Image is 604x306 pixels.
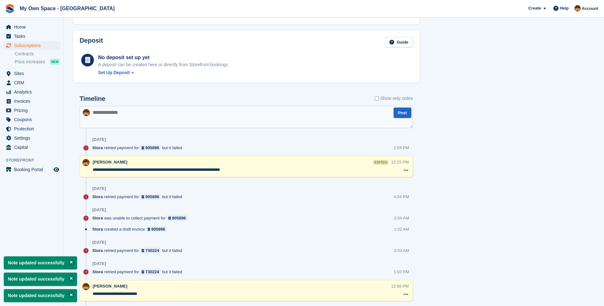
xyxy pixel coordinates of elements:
span: Account [582,5,598,12]
span: Capital [14,143,52,152]
img: Paula Harris [83,109,90,116]
img: Paula Harris [82,159,89,166]
input: Show only notes [375,95,379,102]
span: Coupons [14,115,52,124]
div: 12:58 PM [391,283,409,289]
span: Stora [92,247,103,254]
div: 2:04 PM [394,145,409,151]
a: menu [3,78,60,87]
span: Home [14,23,52,31]
button: Post [394,108,411,118]
a: 905896 [140,145,161,151]
a: My Own Space - [GEOGRAPHIC_DATA] [17,3,117,14]
div: [DATE] [92,261,106,266]
a: 905896 [167,215,188,221]
div: 2:03 AM [394,247,409,254]
a: Price increases NEW [15,58,60,65]
span: [PERSON_NAME] [93,160,127,164]
div: 905896 [151,226,165,232]
span: Price increases [15,59,45,65]
a: menu [3,124,60,133]
span: Invoices [14,97,52,106]
img: stora-icon-8386f47178a22dfd0bd8f6a31ec36ba5ce8667c1dd55bd0f319d3a0aa187defe.svg [5,4,15,13]
div: 4:04 PM [394,194,409,200]
span: CRM [14,78,52,87]
span: Settings [14,134,52,143]
a: menu [3,32,60,41]
a: Preview store [53,166,60,173]
p: Note updated successfully [4,273,77,286]
a: menu [3,134,60,143]
div: retried payment for but it failed [92,247,185,254]
a: menu [3,87,60,96]
div: [DATE] [92,137,106,142]
span: [PERSON_NAME] [93,284,127,289]
div: retried payment for but it failed [92,194,185,200]
span: Help [560,5,569,11]
label: Show only notes [375,95,413,102]
a: 905896 [146,226,167,232]
span: Subscriptions [14,41,52,50]
img: Paula Harris [82,283,89,290]
span: Stora [92,194,103,200]
div: created a draft invoice [92,226,170,232]
span: Protection [14,124,52,133]
span: Tasks [14,32,52,41]
a: Guide [385,37,413,47]
h2: Timeline [80,95,105,102]
div: NEW [50,59,60,65]
p: Note updated successfully [4,289,77,302]
div: 12:15 PM [391,159,409,165]
span: Pricing [14,106,52,115]
p: Note updated successfully [4,256,77,269]
div: 905896 [172,215,186,221]
span: Storefront [6,157,63,163]
div: 1:02 AM [394,226,409,232]
div: retried payment for but it failed [92,269,185,275]
div: [DATE] [92,186,106,191]
div: 730224 [146,247,159,254]
div: [DATE] [92,240,106,245]
div: 1:03 PM [394,269,409,275]
a: Set Up Deposit [98,69,229,76]
span: Stora [92,226,103,232]
div: [DATE] [92,207,106,212]
span: Booking Portal [14,165,52,174]
div: Set Up Deposit [98,69,130,76]
a: menu [3,143,60,152]
span: Analytics [14,87,52,96]
span: Sites [14,69,52,78]
div: 730224 [146,269,159,275]
a: 905896 [140,194,161,200]
div: No deposit set up yet [98,54,229,61]
div: 2:04 AM [394,215,409,221]
a: menu [3,165,60,174]
a: menu [3,69,60,78]
div: 905896 [146,145,159,151]
img: Paula Harris [574,5,581,11]
h2: Deposit [80,37,103,47]
div: was unable to collect payment for [92,215,191,221]
p: A deposit can be created here or directly from Storefront bookings. [98,61,229,68]
a: menu [3,97,60,106]
a: Contracts [15,51,60,57]
span: Stora [92,215,103,221]
a: menu [3,41,60,50]
div: 905896 [146,194,159,200]
span: Stora [92,145,103,151]
a: menu [3,23,60,31]
span: Create [528,5,541,11]
a: 730224 [140,269,161,275]
div: edited [373,160,388,165]
div: retried payment for but it failed [92,145,185,151]
a: menu [3,115,60,124]
a: 730224 [140,247,161,254]
span: Stora [92,269,103,275]
a: menu [3,106,60,115]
